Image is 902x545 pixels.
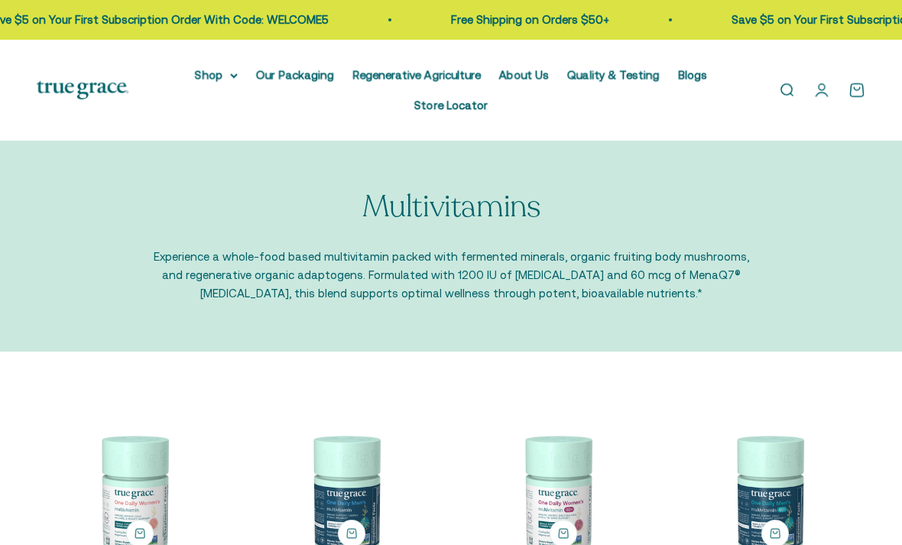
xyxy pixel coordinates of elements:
[678,68,707,81] a: Blogs
[352,68,481,81] a: Regenerative Agriculture
[499,68,549,81] a: About Us
[362,190,540,223] p: Multivitamins
[256,68,334,81] a: Our Packaging
[567,68,660,81] a: Quality & Testing
[414,99,488,112] a: Store Locator
[400,13,558,26] a: Free Shipping on Orders $50+
[195,66,238,84] summary: Shop
[153,248,749,303] p: Experience a whole-food based multivitamin packed with fermented minerals, organic fruiting body ...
